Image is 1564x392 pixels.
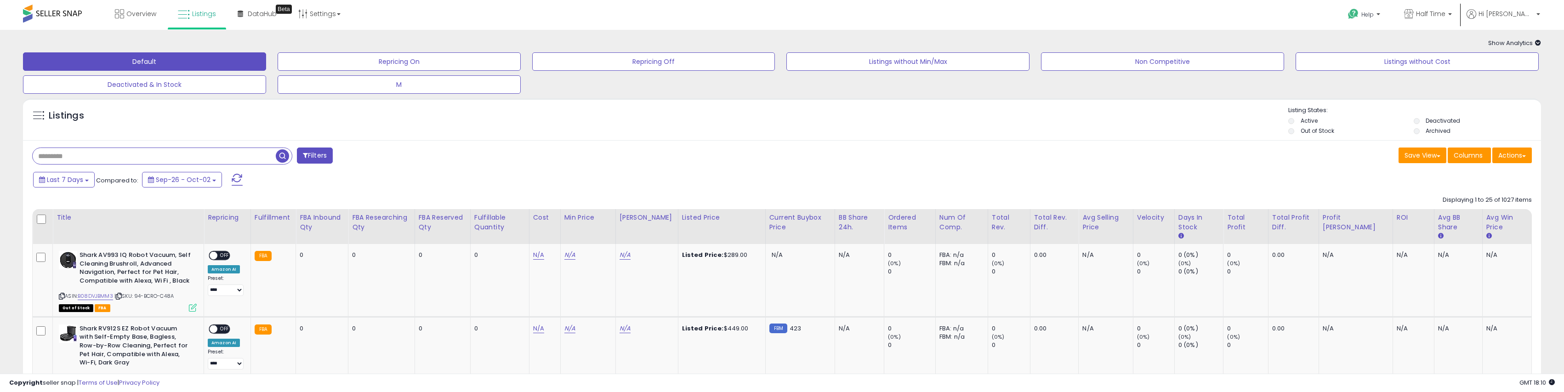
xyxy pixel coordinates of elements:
[620,213,674,222] div: [PERSON_NAME]
[156,175,210,184] span: Sep-26 - Oct-02
[419,213,466,232] div: FBA Reserved Qty
[1227,324,1268,333] div: 0
[992,324,1030,333] div: 0
[208,339,240,347] div: Amazon AI
[1399,148,1446,163] button: Save View
[1082,213,1129,232] div: Avg Selling Price
[1416,9,1445,18] span: Half Time
[1301,127,1334,135] label: Out of Stock
[1082,324,1126,333] div: N/A
[96,176,138,185] span: Compared to:
[297,148,333,164] button: Filters
[532,52,775,71] button: Repricing Off
[992,333,1005,341] small: (0%)
[300,213,344,232] div: FBA inbound Qty
[1178,324,1223,333] div: 0 (0%)
[474,324,522,333] div: 0
[1272,213,1315,232] div: Total Profit Diff.
[1227,267,1268,276] div: 0
[939,259,981,267] div: FBM: n/a
[1486,251,1524,259] div: N/A
[682,324,724,333] b: Listed Price:
[888,267,935,276] div: 0
[533,324,544,333] a: N/A
[208,265,240,273] div: Amazon AI
[419,251,463,259] div: 0
[888,324,935,333] div: 0
[278,52,521,71] button: Repricing On
[1034,324,1072,333] div: 0.00
[1454,151,1483,160] span: Columns
[888,333,901,341] small: (0%)
[192,9,216,18] span: Listings
[1486,213,1528,232] div: Avg Win Price
[474,213,525,232] div: Fulfillable Quantity
[564,213,612,222] div: Min Price
[217,252,232,260] span: OFF
[79,378,118,387] a: Terms of Use
[533,213,557,222] div: Cost
[352,251,407,259] div: 0
[1227,260,1240,267] small: (0%)
[255,324,272,335] small: FBA
[208,213,247,222] div: Repricing
[790,324,801,333] span: 423
[59,251,197,311] div: ASIN:
[80,251,191,287] b: Shark AV993 IQ Robot Vacuum, Self Cleaning Brushroll, Advanced Navigation, Perfect for Pet Hair, ...
[59,324,77,343] img: 41NGcYWU8lL._SL40_.jpg
[1426,117,1460,125] label: Deactivated
[992,267,1030,276] div: 0
[888,213,932,232] div: Ordered Items
[888,341,935,349] div: 0
[939,333,981,341] div: FBM: n/a
[300,324,341,333] div: 0
[1467,9,1540,30] a: Hi [PERSON_NAME]
[1479,9,1534,18] span: Hi [PERSON_NAME]
[1323,251,1386,259] div: N/A
[1137,333,1150,341] small: (0%)
[59,304,93,312] span: All listings that are currently out of stock and unavailable for purchase on Amazon
[682,324,758,333] div: $449.00
[564,324,575,333] a: N/A
[474,251,522,259] div: 0
[1488,39,1541,47] span: Show Analytics
[95,304,110,312] span: FBA
[1438,232,1444,240] small: Avg BB Share.
[1137,260,1150,267] small: (0%)
[786,52,1029,71] button: Listings without Min/Max
[1227,341,1268,349] div: 0
[939,324,981,333] div: FBA: n/a
[9,378,43,387] strong: Copyright
[682,213,762,222] div: Listed Price
[78,292,113,300] a: B08DVJBMM3
[1397,213,1430,222] div: ROI
[119,378,159,387] a: Privacy Policy
[248,9,277,18] span: DataHub
[769,213,831,232] div: Current Buybox Price
[1178,333,1191,341] small: (0%)
[80,324,191,369] b: Shark RV912S EZ Robot Vacuum with Self-Empty Base, Bagless, Row-by-Row Cleaning, Perfect for Pet ...
[1082,251,1126,259] div: N/A
[208,275,244,296] div: Preset:
[888,251,935,259] div: 0
[352,324,407,333] div: 0
[1486,324,1524,333] div: N/A
[1041,52,1284,71] button: Non Competitive
[59,251,77,269] img: 41tgjiUN4PL._SL40_.jpg
[682,250,724,259] b: Listed Price:
[1227,213,1264,232] div: Total Profit
[1178,260,1191,267] small: (0%)
[57,213,200,222] div: Title
[1438,213,1479,232] div: Avg BB Share
[419,324,463,333] div: 0
[114,292,174,300] span: | SKU: 94-BCRO-C48A
[839,251,877,259] div: N/A
[1323,324,1386,333] div: N/A
[1323,213,1389,232] div: Profit [PERSON_NAME]
[9,379,159,387] div: seller snap | |
[23,52,266,71] button: Default
[1137,341,1174,349] div: 0
[49,109,84,122] h5: Listings
[992,341,1030,349] div: 0
[839,324,877,333] div: N/A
